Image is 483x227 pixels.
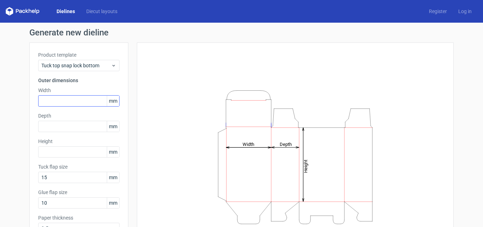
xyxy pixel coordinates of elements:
[38,163,120,170] label: Tuck flap size
[107,198,119,208] span: mm
[107,147,119,157] span: mm
[38,77,120,84] h3: Outer dimensions
[38,112,120,119] label: Depth
[41,62,111,69] span: Tuck top snap lock bottom
[107,121,119,132] span: mm
[81,8,123,15] a: Diecut layouts
[453,8,477,15] a: Log in
[280,141,292,147] tspan: Depth
[29,28,454,37] h1: Generate new dieline
[38,87,120,94] label: Width
[303,159,308,172] tspan: Height
[107,172,119,183] span: mm
[38,189,120,196] label: Glue flap size
[107,96,119,106] span: mm
[51,8,81,15] a: Dielines
[423,8,453,15] a: Register
[243,141,254,147] tspan: Width
[38,214,120,221] label: Paper thickness
[38,138,120,145] label: Height
[38,51,120,58] label: Product template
